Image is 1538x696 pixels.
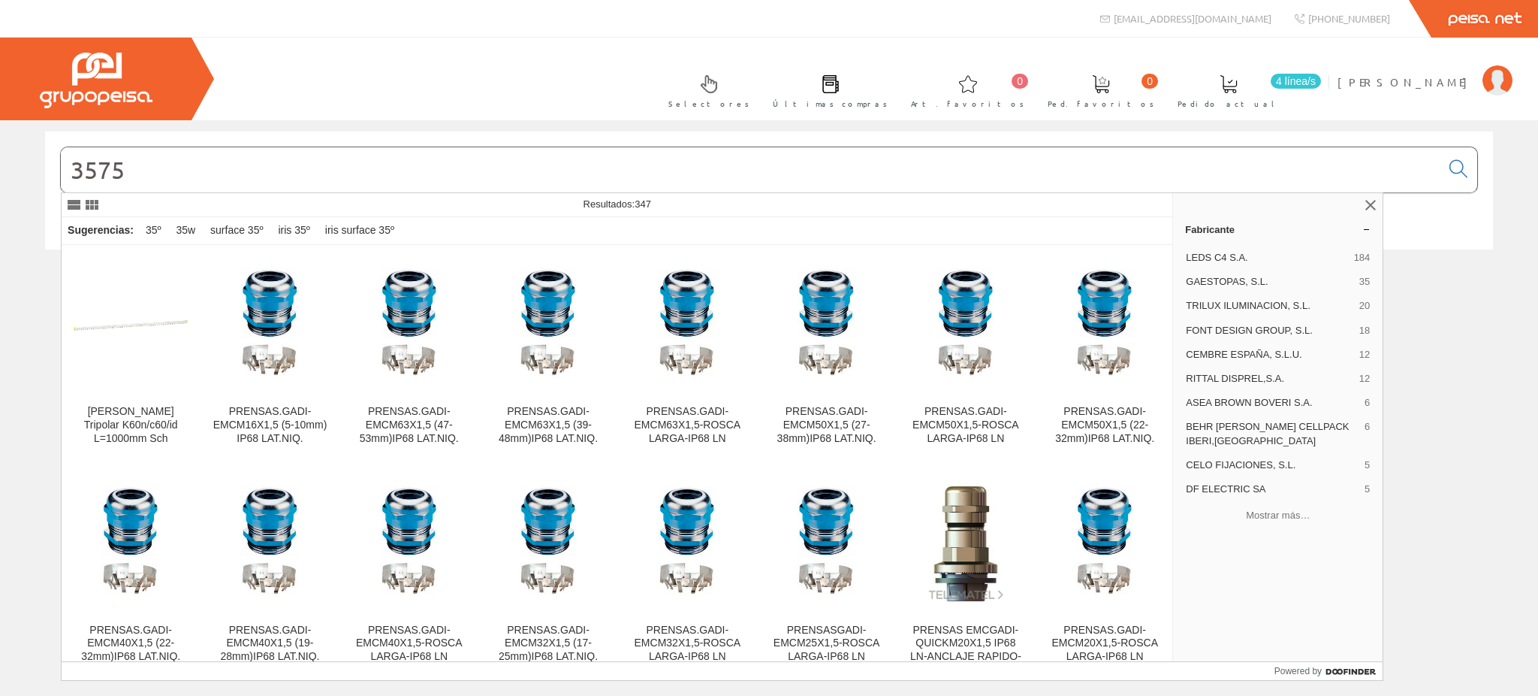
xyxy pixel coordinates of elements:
[491,624,605,664] div: PRENSAS.GADI-EMCM32X1,5 (17-25mm)IP68 LAT.NIQ.
[897,246,1035,463] a: PRENSAS.GADI-EMCM50X1,5-ROSCA LARGA-IP68 LN PRENSAS.GADI-EMCM50X1,5-ROSCA LARGA-IP68 LN
[757,465,895,695] a: PRENSASGADI-EMCM25X1,5-ROSCA LARGA-IP68 LN PRENSASGADI-EMCM25X1,5-ROSCA LARGA-IP68 LN
[62,465,200,695] a: PRENSAS.GADI-EMCM40X1,5 (22-32mm)IP68 LAT.NIQ. PRENSAS.GADI-EMCM40X1,5 (22-32mm)IP68 LAT.NIQ.
[62,246,200,463] a: Peine Tripolar K60n/c60/id L=1000mm Sch [PERSON_NAME] Tripolar K60n/c60/id L=1000mm Sch
[1163,62,1325,117] a: 4 línea/s Pedido actual
[213,268,327,383] img: PRENSAS.GADI-EMCM16X1,5 (5-10mm) IP68 LAT.NIQ.
[352,405,466,446] div: PRENSAS.GADI-EMCM63X1,5 (47-53mm)IP68 LAT.NIQ.
[1036,465,1174,695] a: PRENSAS.GADI-EMCM20X1,5-ROSCA LARGA-IP68 LN PRENSAS.GADI-EMCM20X1,5-ROSCA LARGA-IP68 LN
[140,217,167,244] div: 35º
[769,486,883,601] img: PRENSASGADI-EMCM25X1,5-ROSCA LARGA-IP68 LN
[897,465,1035,695] a: PRENSAS EMCGADI-QUICKM20X1,5 IP68 LN-ANCLAJE RAPIDO-6/12mm PRENSAS EMCGADI-QUICKM20X1,5 IP68 LN-A...
[170,217,201,244] div: 35w
[74,624,188,664] div: PRENSAS.GADI-EMCM40X1,5 (22-32mm)IP68 LAT.NIQ.
[201,465,339,695] a: PRENSAS.GADI-EMCM40X1,5 (19-28mm)IP68 LAT.NIQ. PRENSAS.GADI-EMCM40X1,5 (19-28mm)IP68 LAT.NIQ.
[1048,405,1162,446] div: PRENSAS.GADI-EMCM50X1,5 (22-32mm)IP68 LAT.NIQ.
[340,246,478,463] a: PRENSAS.GADI-EMCM63X1,5 (47-53mm)IP68 LAT.NIQ. PRENSAS.GADI-EMCM63X1,5 (47-53mm)IP68 LAT.NIQ.
[769,624,883,664] div: PRENSASGADI-EMCM25X1,5-ROSCA LARGA-IP68 LN
[352,268,466,383] img: PRENSAS.GADI-EMCM63X1,5 (47-53mm)IP68 LAT.NIQ.
[909,268,1023,383] img: PRENSAS.GADI-EMCM50X1,5-ROSCA LARGA-IP68 LN
[1271,74,1321,89] span: 4 línea/s
[1186,458,1359,472] span: CELO FIJACIONES, S.L.
[911,96,1024,111] span: Art. favoritos
[1186,348,1353,362] span: CEMBRE ESPAÑA, S.L.U.
[352,486,466,601] img: PRENSAS.GADI-EMCM40X1,5-ROSCA LARGA-IP68 LN
[1186,483,1359,496] span: DF ELECTRIC SA
[1036,246,1174,463] a: PRENSAS.GADI-EMCM50X1,5 (22-32mm)IP68 LAT.NIQ. PRENSAS.GADI-EMCM50X1,5 (22-32mm)IP68 LAT.NIQ.
[1308,12,1390,25] span: [PHONE_NUMBER]
[352,624,466,664] div: PRENSAS.GADI-EMCM40X1,5-ROSCA LARGA-IP68 LN
[61,147,1440,192] input: Buscar...
[319,217,400,244] div: iris surface 35º
[204,217,270,244] div: surface 35º
[635,198,651,210] span: 347
[1048,268,1162,383] img: PRENSAS.GADI-EMCM50X1,5 (22-32mm)IP68 LAT.NIQ.
[757,246,895,463] a: PRENSAS.GADI-EMCM50X1,5 (27-38mm)IP68 LAT.NIQ. PRENSAS.GADI-EMCM50X1,5 (27-38mm)IP68 LAT.NIQ.
[1114,12,1271,25] span: [EMAIL_ADDRESS][DOMAIN_NAME]
[1359,372,1370,386] span: 12
[1048,486,1162,601] img: PRENSAS.GADI-EMCM20X1,5-ROSCA LARGA-IP68 LN
[479,246,617,463] a: PRENSAS.GADI-EMCM63X1,5 (39-48mm)IP68 LAT.NIQ. PRENSAS.GADI-EMCM63X1,5 (39-48mm)IP68 LAT.NIQ.
[1179,503,1377,528] button: Mostrar más…
[491,405,605,446] div: PRENSAS.GADI-EMCM63X1,5 (39-48mm)IP68 LAT.NIQ.
[213,405,327,446] div: PRENSAS.GADI-EMCM16X1,5 (5-10mm) IP68 LAT.NIQ.
[630,624,744,664] div: PRENSAS.GADI-EMCM32X1,5-ROSCA LARGA-IP68 LN
[1359,299,1370,313] span: 20
[618,465,756,695] a: PRENSAS.GADI-EMCM32X1,5-ROSCA LARGA-IP68 LN PRENSAS.GADI-EMCM32X1,5-ROSCA LARGA-IP68 LN
[491,486,605,601] img: PRENSAS.GADI-EMCM32X1,5 (17-25mm)IP68 LAT.NIQ.
[1359,348,1370,362] span: 12
[630,268,744,383] img: PRENSAS.GADI-EMCM63X1,5-ROSCA LARGA-IP68 LN
[1186,324,1353,337] span: FONT DESIGN GROUP, S.L.
[340,465,478,695] a: PRENSAS.GADI-EMCM40X1,5-ROSCA LARGA-IP68 LN PRENSAS.GADI-EMCM40X1,5-ROSCA LARGA-IP68 LN
[1048,624,1162,664] div: PRENSAS.GADI-EMCM20X1,5-ROSCA LARGA-IP68 LN
[74,405,188,446] div: [PERSON_NAME] Tripolar K60n/c60/id L=1000mm Sch
[630,486,744,601] img: PRENSAS.GADI-EMCM32X1,5-ROSCA LARGA-IP68 LN
[1186,275,1353,289] span: GAESTOPAS, S.L.
[40,53,152,108] img: Grupo Peisa
[769,405,883,446] div: PRENSAS.GADI-EMCM50X1,5 (27-38mm)IP68 LAT.NIQ.
[909,486,1023,601] img: PRENSAS EMCGADI-QUICKM20X1,5 IP68 LN-ANCLAJE RAPIDO-6/12mm
[1012,74,1028,89] span: 0
[201,246,339,463] a: PRENSAS.GADI-EMCM16X1,5 (5-10mm) IP68 LAT.NIQ. PRENSAS.GADI-EMCM16X1,5 (5-10mm) IP68 LAT.NIQ.
[758,62,895,117] a: Últimas compras
[1365,420,1370,447] span: 6
[1359,324,1370,337] span: 18
[1186,420,1359,447] span: BEHR [PERSON_NAME] CELLPACK IBERI,[GEOGRAPHIC_DATA]
[491,268,605,383] img: PRENSAS.GADI-EMCM63X1,5 (39-48mm)IP68 LAT.NIQ.
[1365,483,1370,496] span: 5
[1186,251,1347,265] span: LEDS C4 S.A.
[1141,74,1158,89] span: 0
[668,96,749,111] span: Selectores
[1354,251,1371,265] span: 184
[1365,396,1370,410] span: 6
[213,486,327,601] img: PRENSAS.GADI-EMCM40X1,5 (19-28mm)IP68 LAT.NIQ.
[1186,372,1353,386] span: RITTAL DISPREL,S.A.
[74,268,188,383] img: Peine Tripolar K60n/c60/id L=1000mm Sch
[584,198,651,210] span: Resultados:
[773,96,888,111] span: Últimas compras
[1048,96,1154,111] span: Ped. favoritos
[909,405,1023,446] div: PRENSAS.GADI-EMCM50X1,5-ROSCA LARGA-IP68 LN
[1173,217,1383,241] a: Fabricante
[630,405,744,446] div: PRENSAS.GADI-EMCM63X1,5-ROSCA LARGA-IP68 LN
[45,268,1493,281] div: © Grupo Peisa
[1186,396,1359,410] span: ASEA BROWN BOVERI S.A.
[1365,458,1370,472] span: 5
[618,246,756,463] a: PRENSAS.GADI-EMCM63X1,5-ROSCA LARGA-IP68 LN PRENSAS.GADI-EMCM63X1,5-ROSCA LARGA-IP68 LN
[1274,662,1383,680] a: Powered by
[1337,74,1475,89] span: [PERSON_NAME]
[272,217,315,244] div: iris 35º
[1186,299,1353,313] span: TRILUX ILUMINACION, S.L.
[74,486,188,601] img: PRENSAS.GADI-EMCM40X1,5 (22-32mm)IP68 LAT.NIQ.
[653,62,757,117] a: Selectores
[1359,275,1370,289] span: 35
[1274,664,1322,678] span: Powered by
[479,465,617,695] a: PRENSAS.GADI-EMCM32X1,5 (17-25mm)IP68 LAT.NIQ. PRENSAS.GADI-EMCM32X1,5 (17-25mm)IP68 LAT.NIQ.
[213,624,327,664] div: PRENSAS.GADI-EMCM40X1,5 (19-28mm)IP68 LAT.NIQ.
[909,624,1023,678] div: PRENSAS EMCGADI-QUICKM20X1,5 IP68 LN-ANCLAJE RAPIDO-6/12mm
[1178,96,1280,111] span: Pedido actual
[1337,62,1512,77] a: [PERSON_NAME]
[769,268,883,383] img: PRENSAS.GADI-EMCM50X1,5 (27-38mm)IP68 LAT.NIQ.
[62,220,137,241] div: Sugerencias:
